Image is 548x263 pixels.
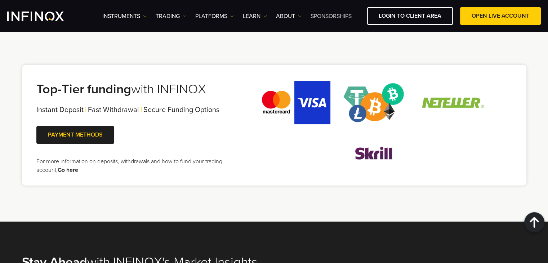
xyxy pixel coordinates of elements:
div: Palavras-chave [84,43,116,47]
a: LOGIN TO CLIENT AREA [367,7,453,25]
div: [PERSON_NAME]: [DOMAIN_NAME] [19,19,103,24]
span: Secure Funding Options [143,106,219,114]
img: logo_orange.svg [12,12,17,17]
span: Fast Withdrawal [88,106,139,114]
a: PLATFORMS [195,12,234,21]
img: tab_keywords_by_traffic_grey.svg [76,42,82,48]
strong: Top-Tier funding [36,81,131,97]
a: OPEN LIVE ACCOUNT [460,7,541,25]
a: ABOUT [276,12,302,21]
a: PAYMENT METHODS [36,126,114,144]
a: Go here [58,166,78,174]
a: SPONSORSHIPS [311,12,352,21]
img: tab_domain_overview_orange.svg [30,42,36,48]
div: v 4.0.24 [20,12,35,17]
span: Instant Deposit [36,106,84,114]
img: skrill.webp [338,131,410,175]
span: | [85,106,86,114]
p: For more information on deposits, withdrawals and how to fund your trading account, [36,157,236,174]
img: credit_card.webp [258,81,330,124]
a: Learn [243,12,267,21]
a: TRADING [156,12,186,21]
img: crypto_solution.webp [338,81,410,124]
img: neteller.webp [417,81,489,124]
a: INFINOX Logo [7,12,81,21]
a: Instruments [102,12,147,21]
div: Domínio [38,43,55,47]
img: website_grey.svg [12,19,17,24]
span: | [141,106,142,114]
h2: with INFINOX [36,81,236,97]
